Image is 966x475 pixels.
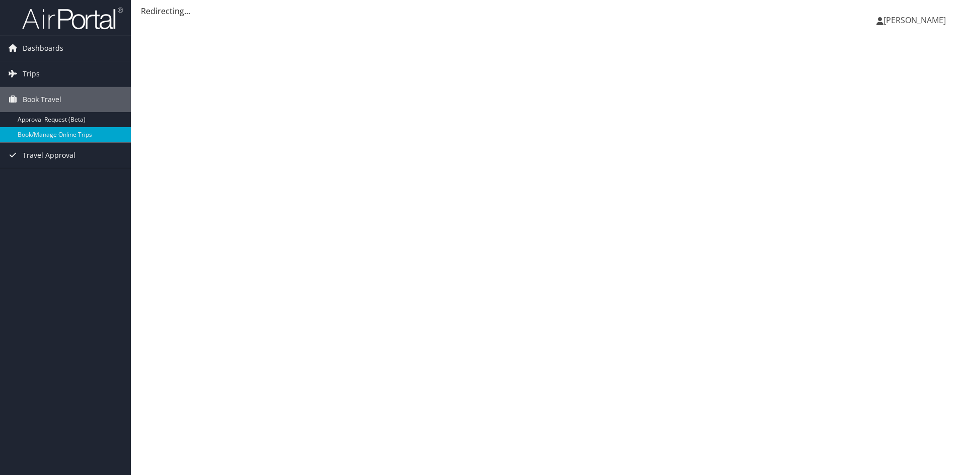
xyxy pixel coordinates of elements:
[22,7,123,30] img: airportal-logo.png
[23,61,40,86] span: Trips
[23,143,75,168] span: Travel Approval
[883,15,946,26] span: [PERSON_NAME]
[141,5,956,17] div: Redirecting...
[23,36,63,61] span: Dashboards
[23,87,61,112] span: Book Travel
[876,5,956,35] a: [PERSON_NAME]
